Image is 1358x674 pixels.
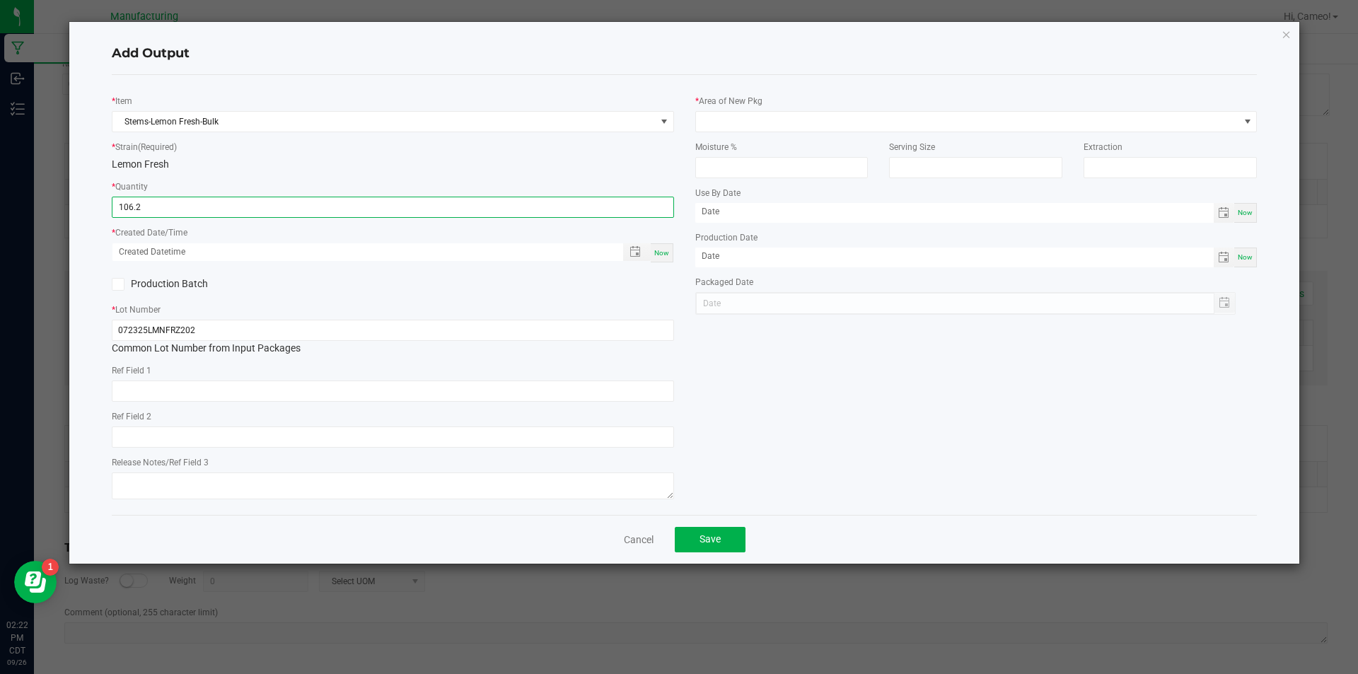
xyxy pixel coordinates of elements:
[112,364,151,377] label: Ref Field 1
[115,226,187,239] label: Created Date/Time
[695,231,758,244] label: Production Date
[1214,203,1234,223] span: Toggle calendar
[115,180,148,193] label: Quantity
[695,141,737,153] label: Moisture %
[115,303,161,316] label: Lot Number
[112,112,656,132] span: Stems-Lemon Fresh-Bulk
[695,248,1214,265] input: Date
[138,142,177,152] span: (Required)
[1238,253,1253,261] span: Now
[654,249,669,257] span: Now
[695,203,1214,221] input: Date
[112,243,608,261] input: Created Datetime
[14,561,57,603] iframe: Resource center
[112,158,169,170] span: Lemon Fresh
[695,187,741,199] label: Use By Date
[112,277,382,291] label: Production Batch
[112,456,209,469] label: Release Notes/Ref Field 3
[1084,141,1122,153] label: Extraction
[695,276,753,289] label: Packaged Date
[699,95,762,108] label: Area of New Pkg
[1214,248,1234,267] span: Toggle calendar
[115,95,132,108] label: Item
[112,410,151,423] label: Ref Field 2
[700,533,721,545] span: Save
[675,527,745,552] button: Save
[112,45,1258,63] h4: Add Output
[1238,209,1253,216] span: Now
[112,320,674,356] div: Common Lot Number from Input Packages
[623,243,651,261] span: Toggle popup
[889,141,935,153] label: Serving Size
[624,533,654,547] a: Cancel
[42,559,59,576] iframe: Resource center unread badge
[115,141,177,153] label: Strain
